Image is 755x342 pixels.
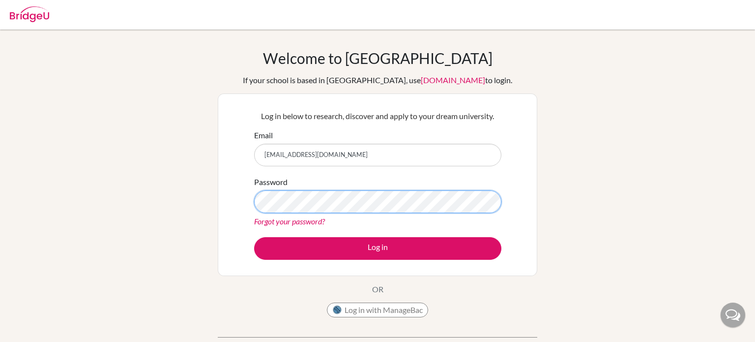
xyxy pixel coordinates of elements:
button: Log in with ManageBac [327,303,428,317]
button: Log in [254,237,501,260]
p: OR [372,283,383,295]
p: Log in below to research, discover and apply to your dream university. [254,110,501,122]
div: If your school is based in [GEOGRAPHIC_DATA], use to login. [243,74,512,86]
img: Bridge-U [10,6,49,22]
a: Forgot your password? [254,217,325,226]
h1: Welcome to [GEOGRAPHIC_DATA] [263,49,493,67]
span: Help [21,7,41,16]
label: Email [254,129,273,141]
label: Password [254,176,288,188]
a: [DOMAIN_NAME] [421,75,485,85]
